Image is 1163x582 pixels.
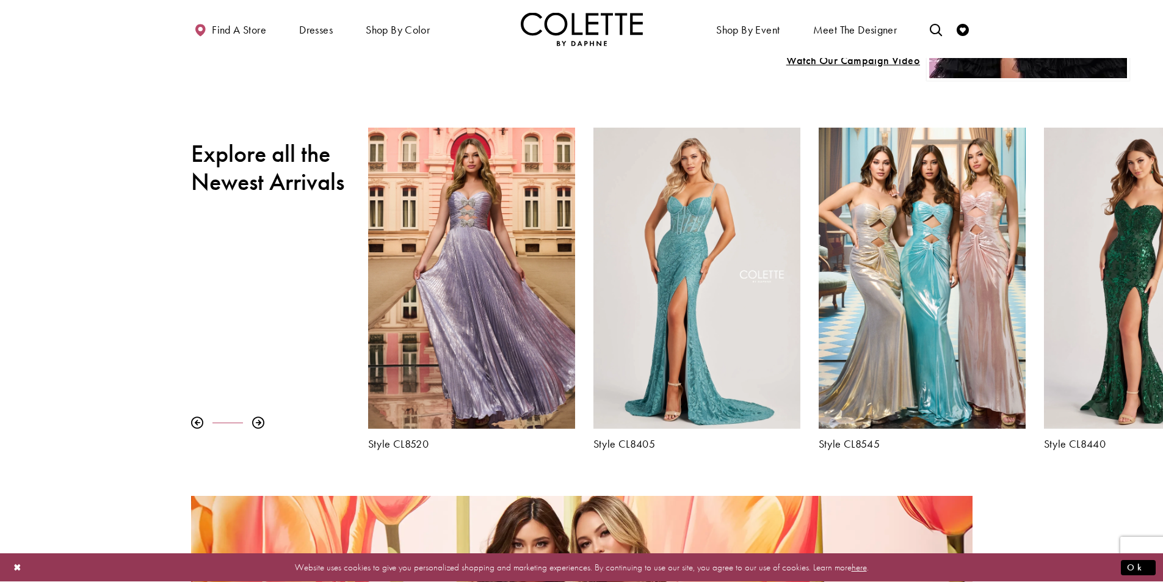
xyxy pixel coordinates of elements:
[813,24,897,36] span: Meet the designer
[296,12,336,46] span: Dresses
[521,12,643,46] img: Colette by Daphne
[1121,560,1156,575] button: Submit Dialog
[212,24,266,36] span: Find a store
[954,12,972,46] a: Check Wishlist
[819,128,1026,429] a: Visit Colette by Daphne Style No. CL8545 Page
[299,24,333,36] span: Dresses
[521,12,643,46] a: Visit Home Page
[713,12,783,46] span: Shop By Event
[363,12,433,46] span: Shop by color
[7,557,28,578] button: Close Dialog
[593,128,800,429] a: Visit Colette by Daphne Style No. CL8405 Page
[819,438,1026,450] a: Style CL8545
[927,12,945,46] a: Toggle search
[191,140,350,196] h2: Explore all the Newest Arrivals
[366,24,430,36] span: Shop by color
[852,561,867,573] a: here
[810,12,900,46] a: Meet the designer
[716,24,780,36] span: Shop By Event
[368,128,575,429] a: Visit Colette by Daphne Style No. CL8520 Page
[191,12,269,46] a: Find a store
[786,54,920,67] span: Play Slide #15 Video
[368,438,575,450] a: Style CL8520
[593,438,800,450] a: Style CL8405
[88,559,1075,576] p: Website uses cookies to give you personalized shopping and marketing experiences. By continuing t...
[810,118,1035,459] div: Colette by Daphne Style No. CL8545
[359,118,584,459] div: Colette by Daphne Style No. CL8520
[584,118,810,459] div: Colette by Daphne Style No. CL8405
